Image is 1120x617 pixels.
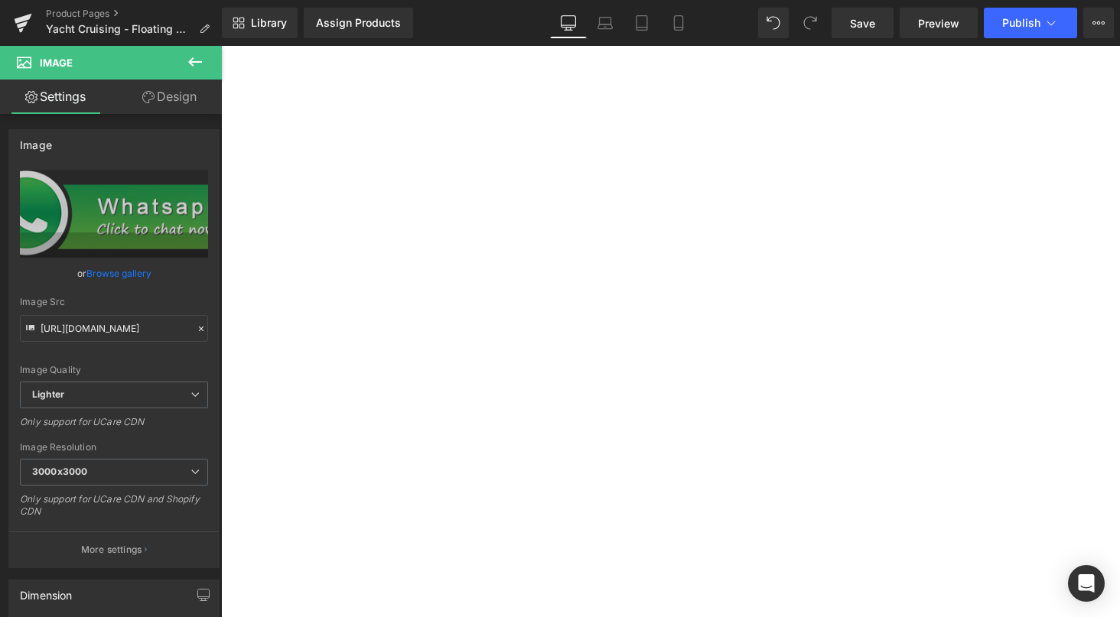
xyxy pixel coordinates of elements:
[114,80,225,114] a: Design
[900,8,978,38] a: Preview
[20,416,208,438] div: Only support for UCare CDN
[1002,17,1040,29] span: Publish
[660,8,697,38] a: Mobile
[251,16,287,30] span: Library
[222,8,298,38] a: New Library
[1068,565,1105,602] div: Open Intercom Messenger
[550,8,587,38] a: Desktop
[20,130,52,151] div: Image
[1083,8,1114,38] button: More
[984,8,1077,38] button: Publish
[758,8,789,38] button: Undo
[46,23,193,35] span: Yacht Cruising - Floating Club House
[32,466,87,477] b: 3000x3000
[20,365,208,375] div: Image Quality
[40,57,73,69] span: Image
[623,8,660,38] a: Tablet
[32,388,64,400] b: Lighter
[587,8,623,38] a: Laptop
[81,543,142,557] p: More settings
[918,15,959,31] span: Preview
[46,8,222,20] a: Product Pages
[316,17,401,29] div: Assign Products
[850,15,875,31] span: Save
[20,442,208,453] div: Image Resolution
[20,493,208,528] div: Only support for UCare CDN and Shopify CDN
[9,531,219,567] button: More settings
[795,8,825,38] button: Redo
[20,297,208,307] div: Image Src
[20,265,208,281] div: or
[86,260,151,287] a: Browse gallery
[20,580,73,602] div: Dimension
[20,315,208,342] input: Link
